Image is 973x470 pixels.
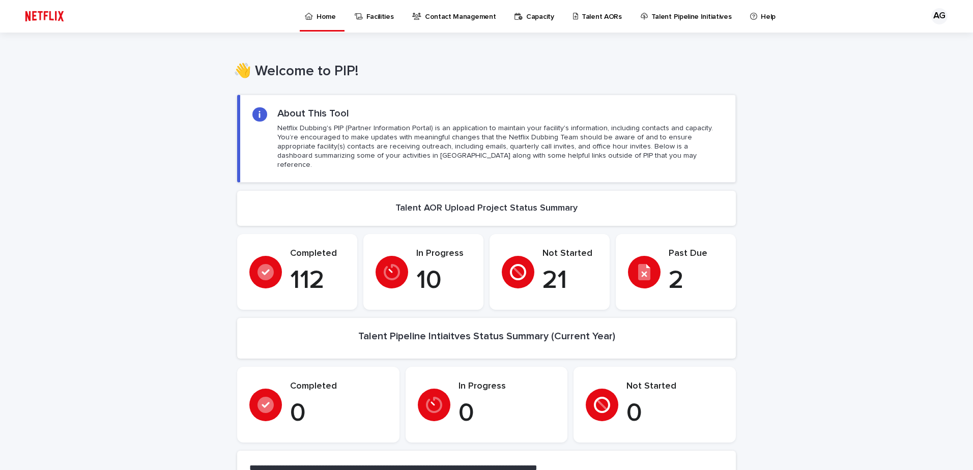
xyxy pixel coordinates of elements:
p: Netflix Dubbing's PIP (Partner Information Portal) is an application to maintain your facility's ... [277,124,723,170]
p: Not Started [626,381,724,392]
h2: Talent Pipeline Intiaitves Status Summary (Current Year) [358,330,615,342]
p: Past Due [669,248,724,259]
p: 0 [459,398,556,429]
h2: Talent AOR Upload Project Status Summary [395,203,578,214]
p: Completed [290,248,345,259]
div: AG [931,8,948,24]
p: 21 [542,266,597,296]
p: 0 [290,398,387,429]
p: In Progress [459,381,556,392]
p: Completed [290,381,387,392]
p: In Progress [416,248,471,259]
p: 112 [290,266,345,296]
h1: 👋 Welcome to PIP! [234,63,732,80]
p: 0 [626,398,724,429]
img: ifQbXi3ZQGMSEF7WDB7W [20,6,69,26]
h2: About This Tool [277,107,349,120]
p: Not Started [542,248,597,259]
p: 10 [416,266,471,296]
p: 2 [669,266,724,296]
